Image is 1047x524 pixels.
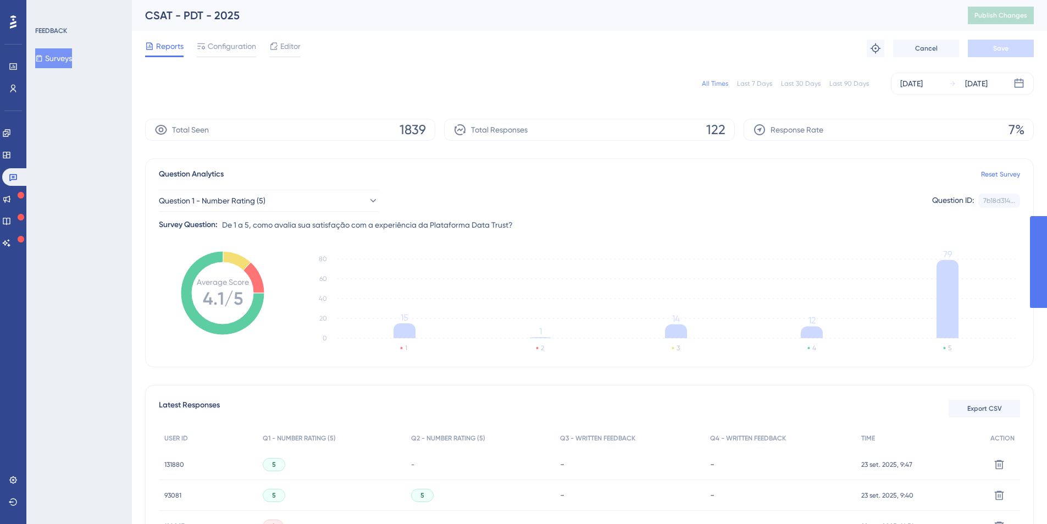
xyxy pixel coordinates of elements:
tspan: 0 [323,334,327,342]
text: 2 [541,344,544,352]
tspan: Average Score [197,278,249,286]
span: 93081 [164,491,181,500]
tspan: 79 [943,249,952,260]
div: Survey Question: [159,218,218,231]
tspan: 15 [401,312,408,323]
div: 7b18d314... [983,196,1015,205]
span: Q3 - WRITTEN FEEDBACK [560,434,635,443]
span: Q2 - NUMBER RATING (5) [411,434,485,443]
tspan: 60 [319,275,327,283]
span: Export CSV [967,404,1002,413]
span: Save [993,44,1009,53]
text: 5 [948,344,951,352]
div: - [560,490,699,500]
button: Publish Changes [968,7,1034,24]
span: Question Analytics [159,168,224,181]
tspan: 80 [319,255,327,263]
span: Latest Responses [159,399,220,418]
span: Response Rate [771,123,823,136]
tspan: 40 [319,295,327,302]
span: Editor [280,40,301,53]
tspan: 12 [808,315,816,326]
span: Publish Changes [974,11,1027,20]
iframe: UserGuiding AI Assistant Launcher [1001,481,1034,514]
div: [DATE] [965,77,988,90]
a: Reset Survey [981,170,1020,179]
button: Question 1 - Number Rating (5) [159,190,379,212]
span: 1839 [400,121,426,139]
span: Configuration [208,40,256,53]
div: - [710,459,850,470]
span: Total Seen [172,123,209,136]
span: TIME [861,434,875,443]
span: De 1 a 5, como avalia sua satisfação com a experiência da Plataforma Data Trust? [222,218,513,231]
div: FEEDBACK [35,26,67,35]
span: - [411,460,414,469]
span: Total Responses [471,123,528,136]
span: 131880 [164,460,184,469]
button: Export CSV [949,400,1020,417]
div: Last 90 Days [829,79,869,88]
tspan: 20 [319,315,327,322]
span: Question 1 - Number Rating (5) [159,194,265,207]
span: Q4 - WRITTEN FEEDBACK [710,434,786,443]
div: [DATE] [900,77,923,90]
div: Last 30 Days [781,79,821,88]
span: Reports [156,40,184,53]
tspan: 14 [672,313,680,324]
button: Save [968,40,1034,57]
div: Last 7 Days [737,79,772,88]
span: 7% [1009,121,1024,139]
div: - [560,459,699,470]
tspan: 4.1/5 [203,288,243,309]
span: Cancel [915,44,938,53]
div: All Times [702,79,728,88]
text: 3 [677,344,680,352]
span: 5 [272,491,276,500]
div: CSAT - PDT - 2025 [145,8,940,23]
span: 122 [706,121,725,139]
span: 23 set. 2025, 9:40 [861,491,913,500]
span: ACTION [990,434,1015,443]
div: Question ID: [932,194,974,208]
div: - [710,490,850,500]
span: 5 [272,460,276,469]
text: 1 [405,344,407,352]
tspan: 1 [539,326,542,337]
text: 4 [812,344,816,352]
span: USER ID [164,434,188,443]
span: Q1 - NUMBER RATING (5) [263,434,336,443]
button: Cancel [893,40,959,57]
span: 5 [420,491,424,500]
button: Surveys [35,48,72,68]
span: 23 set. 2025, 9:47 [861,460,912,469]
